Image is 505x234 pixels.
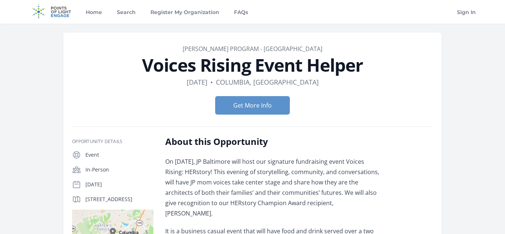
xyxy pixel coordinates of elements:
div: • [210,77,213,87]
p: Event [85,151,153,159]
dd: [DATE] [187,77,207,87]
a: [PERSON_NAME] Program - [GEOGRAPHIC_DATA] [183,45,322,53]
p: In-Person [85,166,153,173]
h3: Opportunity Details [72,139,153,145]
h1: Voices Rising Event Helper [72,56,433,74]
p: On [DATE], JP Baltimore will host our signature fundraising event Voices Rising: HERstory! This e... [165,156,382,218]
p: [STREET_ADDRESS] [85,196,153,203]
h2: About this Opportunity [165,136,382,147]
button: Get More Info [215,96,290,115]
dd: Columbia, [GEOGRAPHIC_DATA] [216,77,319,87]
p: [DATE] [85,181,153,188]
